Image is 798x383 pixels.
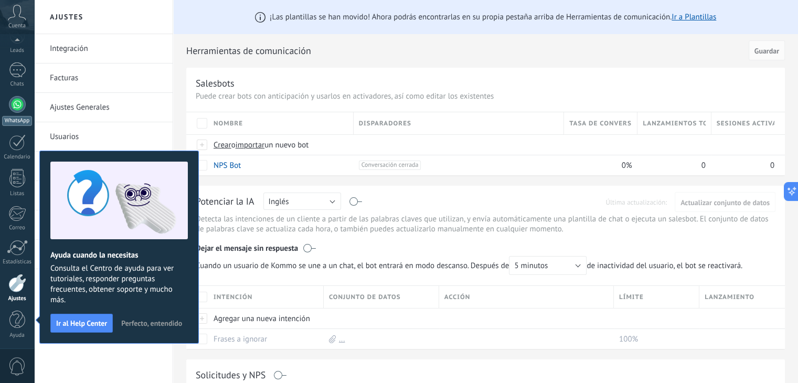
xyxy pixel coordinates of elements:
span: Lanzamientos totales [643,119,705,129]
span: importar [236,140,265,150]
span: ¡Las plantillas se han movido! Ahora podrás encontrarlas en su propia pestaña arriba de Herramien... [270,12,716,22]
a: ... [339,334,345,344]
span: Intención [214,292,252,302]
span: Lanzamiento [705,292,754,302]
div: Calendario [2,154,33,161]
p: Puede crear bots con anticipación y usarlos en activadores, así como editar los existentes [196,91,775,101]
button: 5 minutos [509,256,587,275]
div: 0 [637,155,706,175]
span: Disparadores [359,119,411,129]
li: Facturas [34,63,173,93]
span: 100% [619,334,638,344]
a: Ajustes Generales [50,93,162,122]
div: 0% [564,155,632,175]
div: Estadísticas [2,259,33,265]
h2: Herramientas de comunicación [186,40,745,61]
span: Inglés [269,197,289,207]
button: Ir al Help Center [50,314,113,333]
span: Tasa de conversión [569,119,632,129]
div: Salesbots [196,77,235,89]
p: Detecta las intenciones de un cliente a partir de las palabras claves que utilizan, y envía autom... [196,214,775,234]
span: Conjunto de datos [329,292,401,302]
div: WhatsApp [2,116,32,126]
button: Inglés [263,193,341,210]
li: Usuarios [34,122,173,152]
li: Ajustes Generales [34,93,173,122]
span: Conversación cerrada [359,161,421,170]
span: Cuando un usuario de Kommo se une a un chat, el bot entrará en modo descanso. Después de [196,256,587,275]
span: Guardar [754,47,779,55]
li: Integración [34,34,173,63]
a: Integración [50,34,162,63]
div: Listas [2,190,33,197]
div: 0 [711,155,774,175]
a: NPS Bot [214,161,241,171]
span: Consulta el Centro de ayuda para ver tutoriales, responder preguntas frecuentes, obtener soporte ... [50,263,188,305]
span: 0% [622,161,632,171]
a: Ir a Plantillas [672,12,716,22]
span: o [231,140,236,150]
div: 100% [614,329,694,349]
span: 0 [701,161,705,171]
div: Ajustes [2,295,33,302]
button: Perfecto, entendido [116,315,187,331]
div: Potenciar la IA [196,195,254,209]
span: Nombre [214,119,243,129]
span: 0 [770,161,774,171]
div: Dejar el mensaje sin respuesta [196,236,775,256]
button: Guardar [749,40,785,60]
span: un nuevo bot [264,140,308,150]
span: de inactividad del usuario, el bot se reactivará. [196,256,748,275]
div: Leads [2,47,33,54]
span: Ir al Help Center [56,320,107,327]
a: Facturas [50,63,162,93]
div: Correo [2,225,33,231]
span: Perfecto, entendido [121,320,182,327]
span: Cuenta [8,23,26,29]
span: Crear [214,140,231,150]
div: Agregar una nueva intención [208,308,318,328]
div: Chats [2,81,33,88]
h2: Ayuda cuando la necesitas [50,250,188,260]
span: Acción [444,292,471,302]
span: 5 minutos [514,261,548,271]
a: Frases a ignorar [214,334,267,344]
div: Ayuda [2,332,33,339]
a: Usuarios [50,122,162,152]
div: Solicitudes y NPS [196,369,265,381]
span: Límite [619,292,644,302]
span: Sesiones activas [717,119,774,129]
